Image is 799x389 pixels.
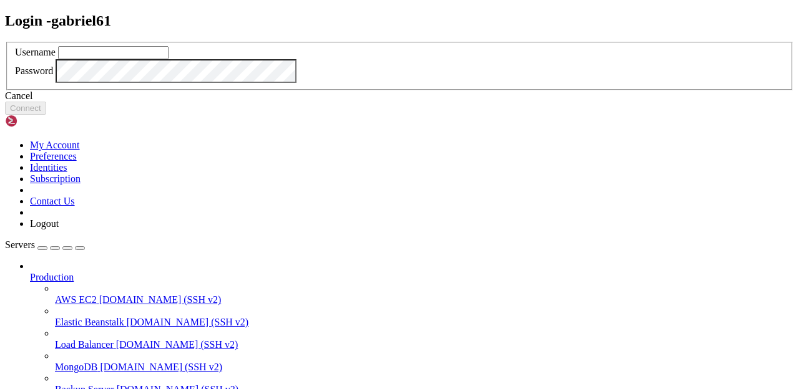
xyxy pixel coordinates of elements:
[127,317,249,327] span: [DOMAIN_NAME] (SSH v2)
[55,339,794,350] a: Load Balancer [DOMAIN_NAME] (SSH v2)
[30,272,74,282] span: Production
[55,339,114,350] span: Load Balancer
[55,283,794,305] li: AWS EC2 [DOMAIN_NAME] (SSH v2)
[15,65,53,76] label: Password
[5,16,10,27] div: (0, 1)
[116,339,238,350] span: [DOMAIN_NAME] (SSH v2)
[5,115,77,127] img: Shellngn
[55,328,794,350] li: Load Balancer [DOMAIN_NAME] (SSH v2)
[99,294,222,305] span: [DOMAIN_NAME] (SSH v2)
[30,173,81,184] a: Subscription
[30,151,77,161] a: Preferences
[55,305,794,328] li: Elastic Beanstalk [DOMAIN_NAME] (SSH v2)
[55,317,794,328] a: Elastic Beanstalk [DOMAIN_NAME] (SSH v2)
[30,196,75,206] a: Contact Us
[15,47,56,57] label: Username
[30,162,67,173] a: Identities
[55,362,97,372] span: MongoDB
[5,12,794,29] h2: Login - gabriel61
[100,362,222,372] span: [DOMAIN_NAME] (SSH v2)
[5,90,794,102] div: Cancel
[55,294,97,305] span: AWS EC2
[30,140,80,150] a: My Account
[55,294,794,305] a: AWS EC2 [DOMAIN_NAME] (SSH v2)
[5,5,637,16] x-row: Connecting [DOMAIN_NAME]...
[5,239,85,250] a: Servers
[30,272,794,283] a: Production
[5,102,46,115] button: Connect
[55,317,124,327] span: Elastic Beanstalk
[55,362,794,373] a: MongoDB [DOMAIN_NAME] (SSH v2)
[5,239,35,250] span: Servers
[55,350,794,373] li: MongoDB [DOMAIN_NAME] (SSH v2)
[30,218,59,229] a: Logout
